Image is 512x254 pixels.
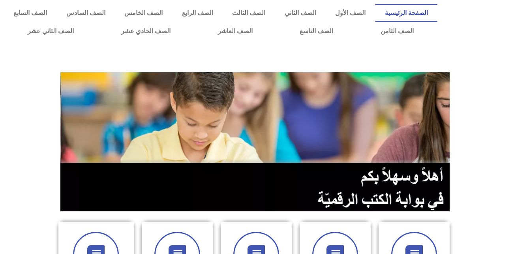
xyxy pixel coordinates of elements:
[4,4,57,22] a: الصف السابع
[275,4,326,22] a: الصف الثاني
[194,22,276,40] a: الصف العاشر
[276,22,357,40] a: الصف التاسع
[98,22,194,40] a: الصف الحادي عشر
[357,22,437,40] a: الصف الثامن
[115,4,173,22] a: الصف الخامس
[223,4,275,22] a: الصف الثالث
[326,4,375,22] a: الصف الأول
[375,4,438,22] a: الصفحة الرئيسية
[57,4,115,22] a: الصف السادس
[4,22,98,40] a: الصف الثاني عشر
[173,4,223,22] a: الصف الرابع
